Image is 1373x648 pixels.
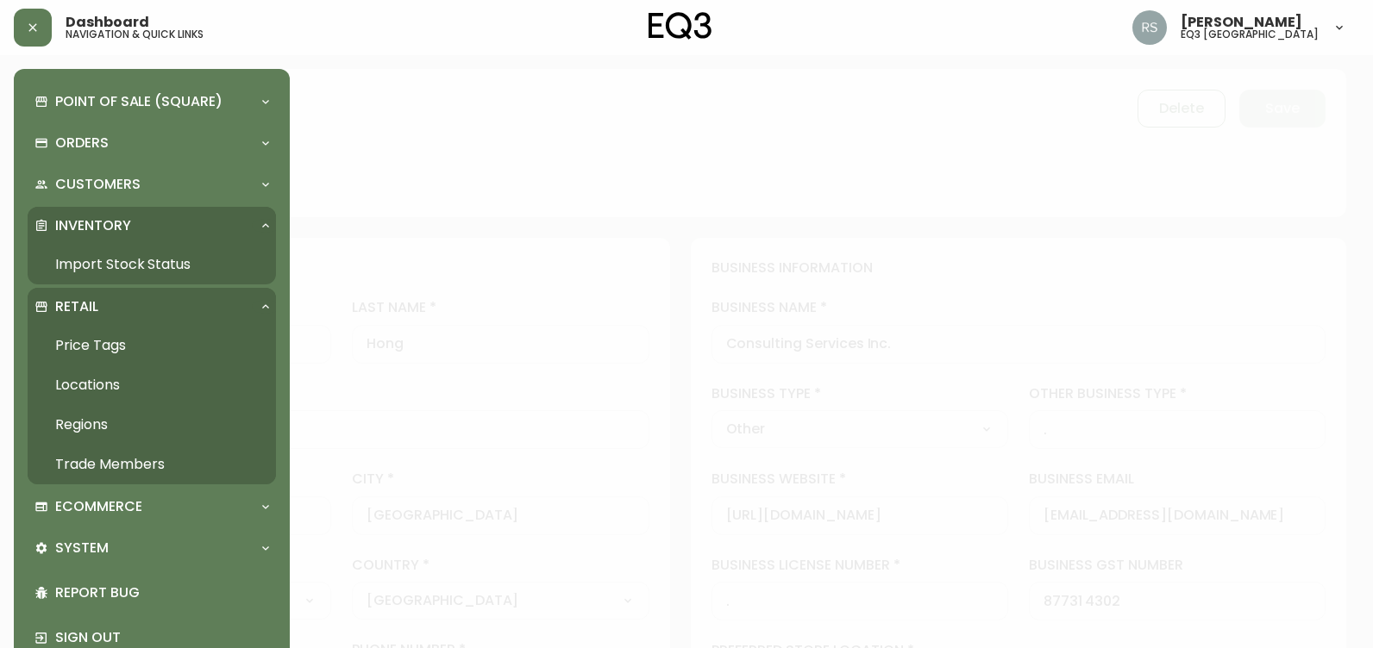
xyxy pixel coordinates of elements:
h5: navigation & quick links [66,29,204,40]
img: 8fb1f8d3fb383d4dec505d07320bdde0 [1132,10,1167,45]
a: Import Stock Status [28,245,276,284]
p: Point of Sale (Square) [55,92,223,111]
div: System [28,529,276,567]
h5: eq3 [GEOGRAPHIC_DATA] [1181,29,1319,40]
p: Customers [55,175,141,194]
img: logo [649,12,712,40]
div: Point of Sale (Square) [28,83,276,121]
span: Dashboard [66,16,149,29]
a: Trade Members [28,445,276,484]
a: Price Tags [28,326,276,365]
div: Inventory [28,207,276,245]
span: [PERSON_NAME] [1181,16,1302,29]
a: Locations [28,365,276,405]
p: System [55,539,109,558]
p: Inventory [55,216,131,235]
div: Report Bug [28,570,276,615]
div: Customers [28,165,276,203]
div: Orders [28,124,276,162]
p: Sign Out [55,628,269,647]
p: Orders [55,134,109,153]
p: Retail [55,297,98,316]
div: Ecommerce [28,488,276,526]
p: Report Bug [55,583,269,602]
a: Regions [28,405,276,445]
div: Retail [28,288,276,326]
p: Ecommerce [55,497,142,516]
